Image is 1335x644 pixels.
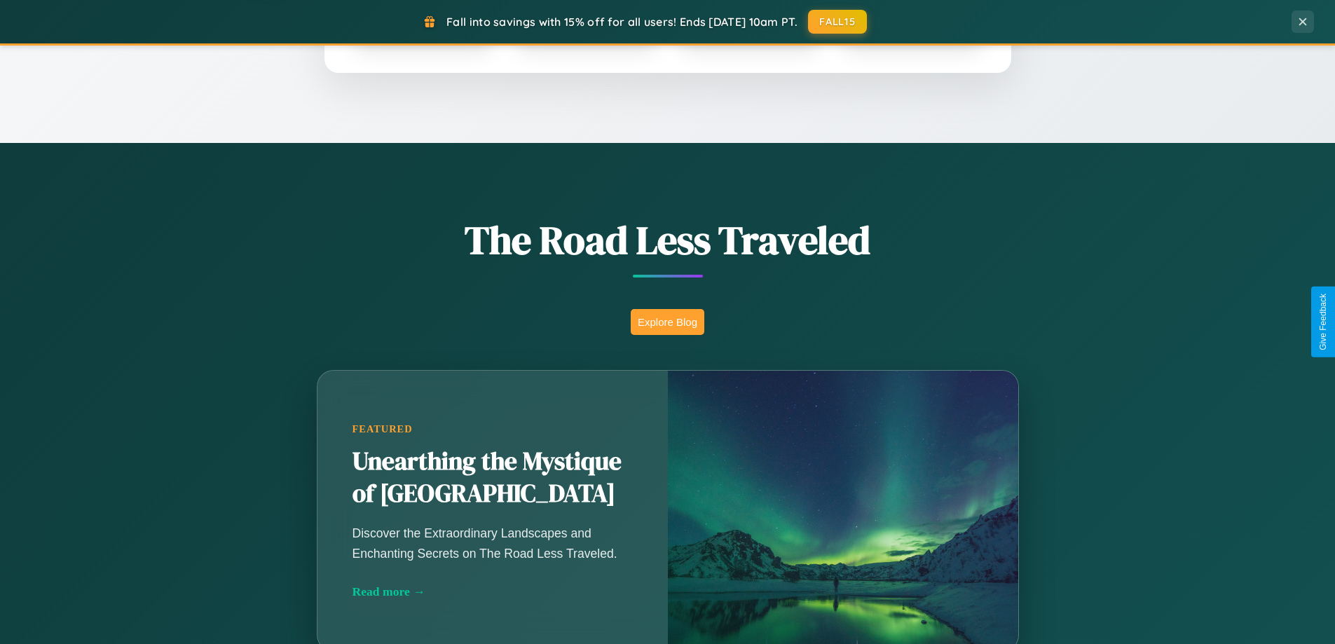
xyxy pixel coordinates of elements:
h1: The Road Less Traveled [247,213,1088,267]
button: Explore Blog [631,309,704,335]
span: Fall into savings with 15% off for all users! Ends [DATE] 10am PT. [446,15,797,29]
div: Featured [352,423,633,435]
button: FALL15 [808,10,867,34]
div: Read more → [352,584,633,599]
h2: Unearthing the Mystique of [GEOGRAPHIC_DATA] [352,446,633,510]
div: Give Feedback [1318,294,1328,350]
p: Discover the Extraordinary Landscapes and Enchanting Secrets on The Road Less Traveled. [352,523,633,563]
